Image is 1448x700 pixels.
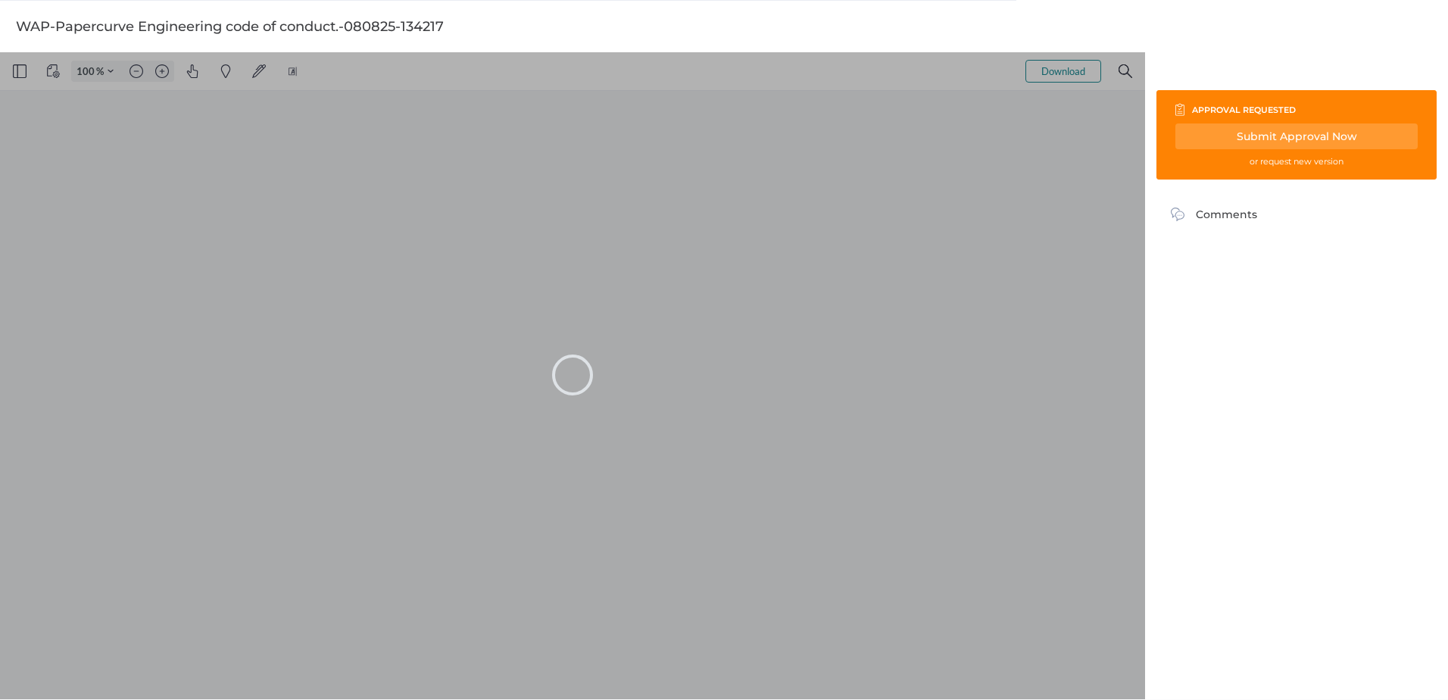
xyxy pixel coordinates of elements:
[1171,208,1184,225] img: comment-icon.4fbda5a2.svg
[1175,103,1184,116] img: clipboard-icon-white.67177333.svg
[1192,105,1296,115] div: approval requested
[1171,206,1257,230] div: Comments
[1175,123,1418,149] div: Submit Approval Now
[1175,156,1418,167] div: or request new version
[1171,206,1422,230] a: Comments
